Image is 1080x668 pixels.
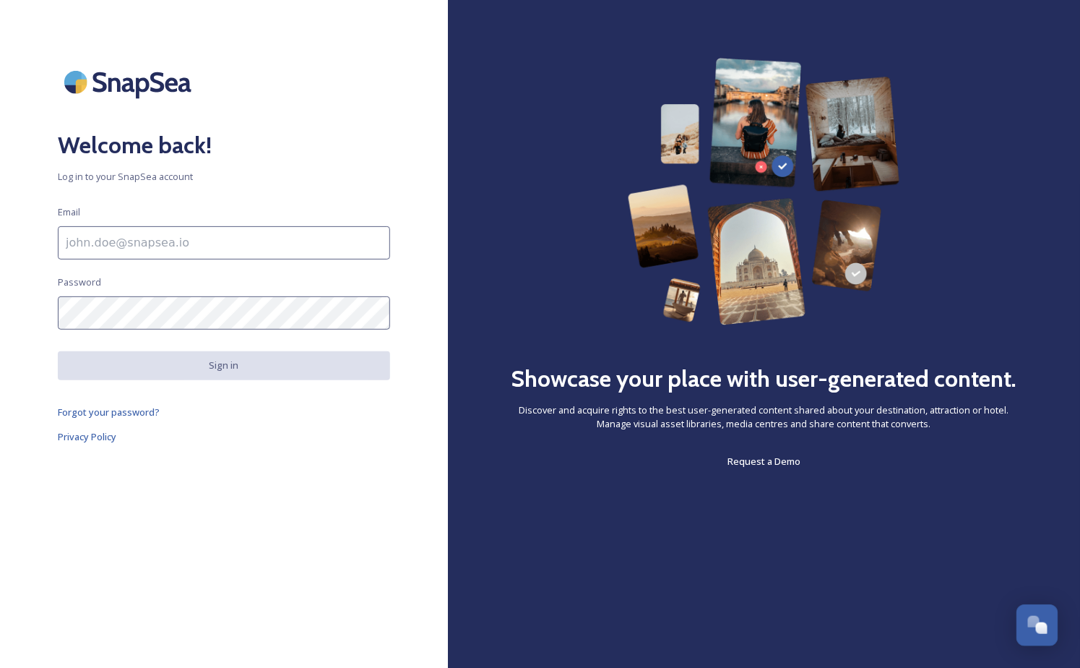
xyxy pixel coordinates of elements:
span: Email [58,205,80,219]
h2: Showcase your place with user-generated content. [511,361,1017,396]
span: Password [58,275,101,289]
a: Forgot your password? [58,403,390,421]
span: Discover and acquire rights to the best user-generated content shared about your destination, att... [506,403,1022,431]
a: Request a Demo [727,453,800,470]
img: 63b42ca75bacad526042e722_Group%20154-p-800.png [628,58,900,325]
span: Forgot your password? [58,406,160,419]
img: SnapSea Logo [58,58,202,106]
button: Open Chat [1016,604,1058,646]
button: Sign in [58,351,390,380]
a: Privacy Policy [58,428,390,445]
span: Request a Demo [727,455,800,468]
span: Privacy Policy [58,430,116,443]
h2: Welcome back! [58,128,390,163]
span: Log in to your SnapSea account [58,170,390,184]
input: john.doe@snapsea.io [58,226,390,260]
